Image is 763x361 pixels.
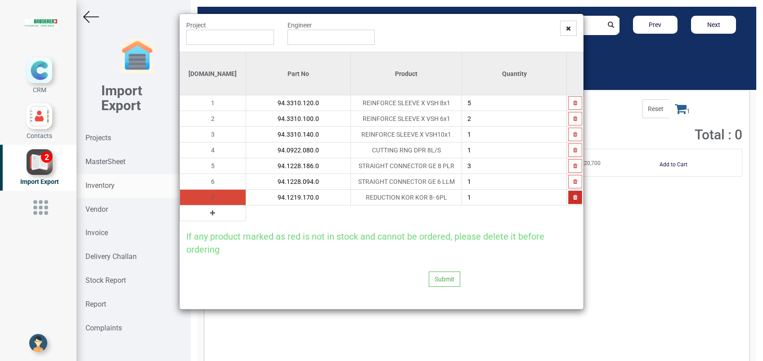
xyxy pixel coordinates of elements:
td: REINFORCE SLEEVE X VSH 6x1 [350,111,462,127]
td: STRAIGHT CONNECTOR GE 8 PLR [350,158,462,174]
td: REINFORCE SLEEVE X VSH10x1 [350,127,462,143]
td: STRAIGHT CONNECTOR GE 6 LLM [350,174,462,190]
th: Part No [246,52,350,95]
td: 3 [180,127,246,143]
td: CUTTING RNG DPR 8L/S [350,143,462,158]
td: 4 [180,143,246,158]
td: 1 [180,95,246,111]
td: 7 [180,190,246,205]
td: REINFORCE SLEEVE X VSH 8x1 [350,95,462,111]
th: Product [350,52,462,95]
th: Quantity [462,52,567,95]
div: Project [180,21,281,45]
button: Submit [429,272,460,287]
th: [DOMAIN_NAME] [180,52,246,95]
span: If any product marked as red is not in stock and cannot be ordered, please delete it before ordering [186,231,544,255]
td: REDUCTION KOR KOR 8- 6PL [350,190,462,205]
div: Engineer [281,21,382,45]
td: 6 [180,174,246,190]
td: 5 [180,158,246,174]
td: 2 [180,111,246,127]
